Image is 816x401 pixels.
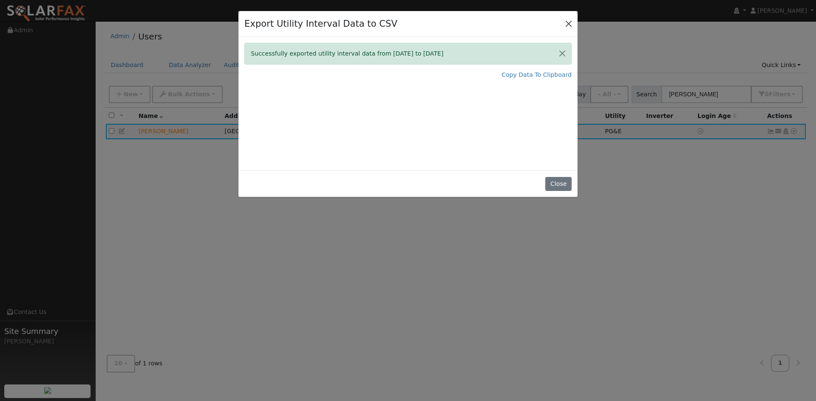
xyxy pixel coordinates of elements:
div: Successfully exported utility interval data from [DATE] to [DATE] [244,43,572,64]
button: Close [553,43,571,64]
h4: Export Utility Interval Data to CSV [244,17,397,31]
button: Close [545,177,571,191]
a: Copy Data To Clipboard [501,70,572,79]
button: Close [563,17,575,29]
